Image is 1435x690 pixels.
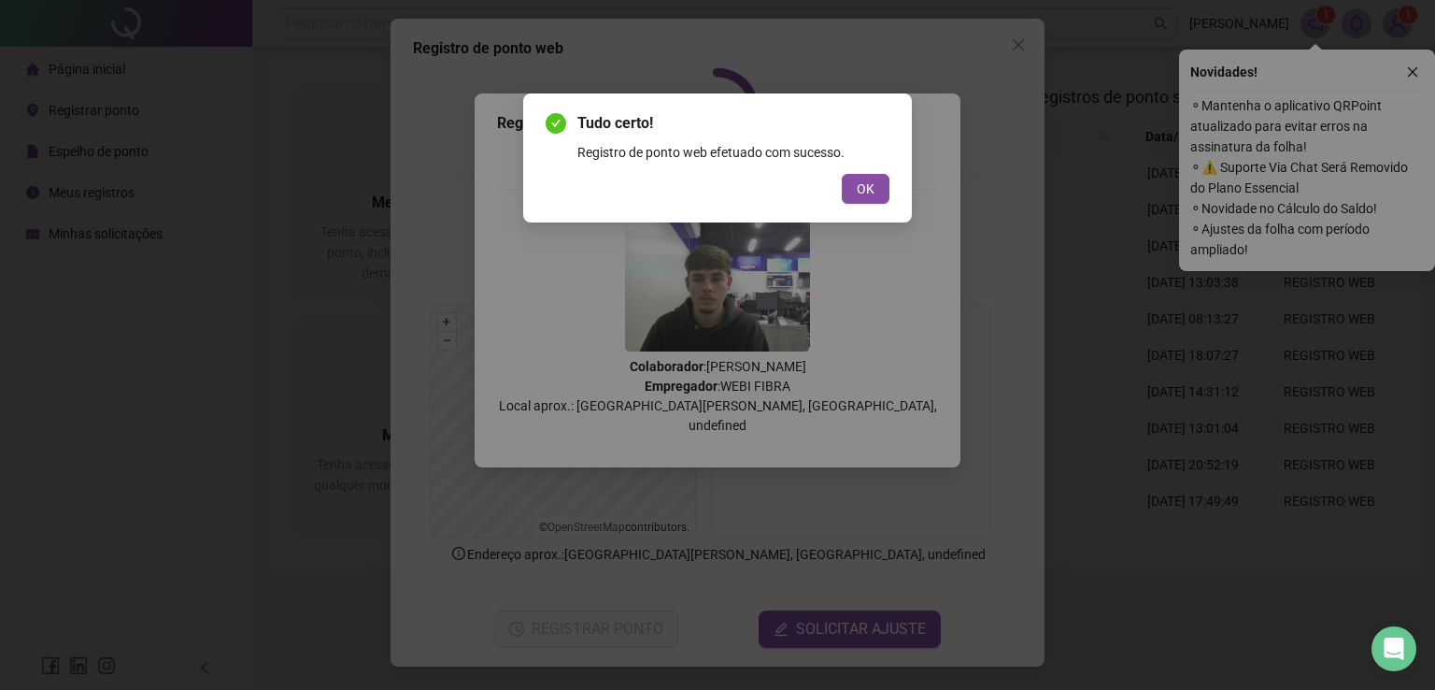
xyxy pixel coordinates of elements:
[577,142,889,163] div: Registro de ponto web efetuado com sucesso.
[842,174,889,204] button: OK
[577,112,889,135] span: Tudo certo!
[1371,626,1416,671] div: Open Intercom Messenger
[546,113,566,134] span: check-circle
[857,179,874,199] span: OK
